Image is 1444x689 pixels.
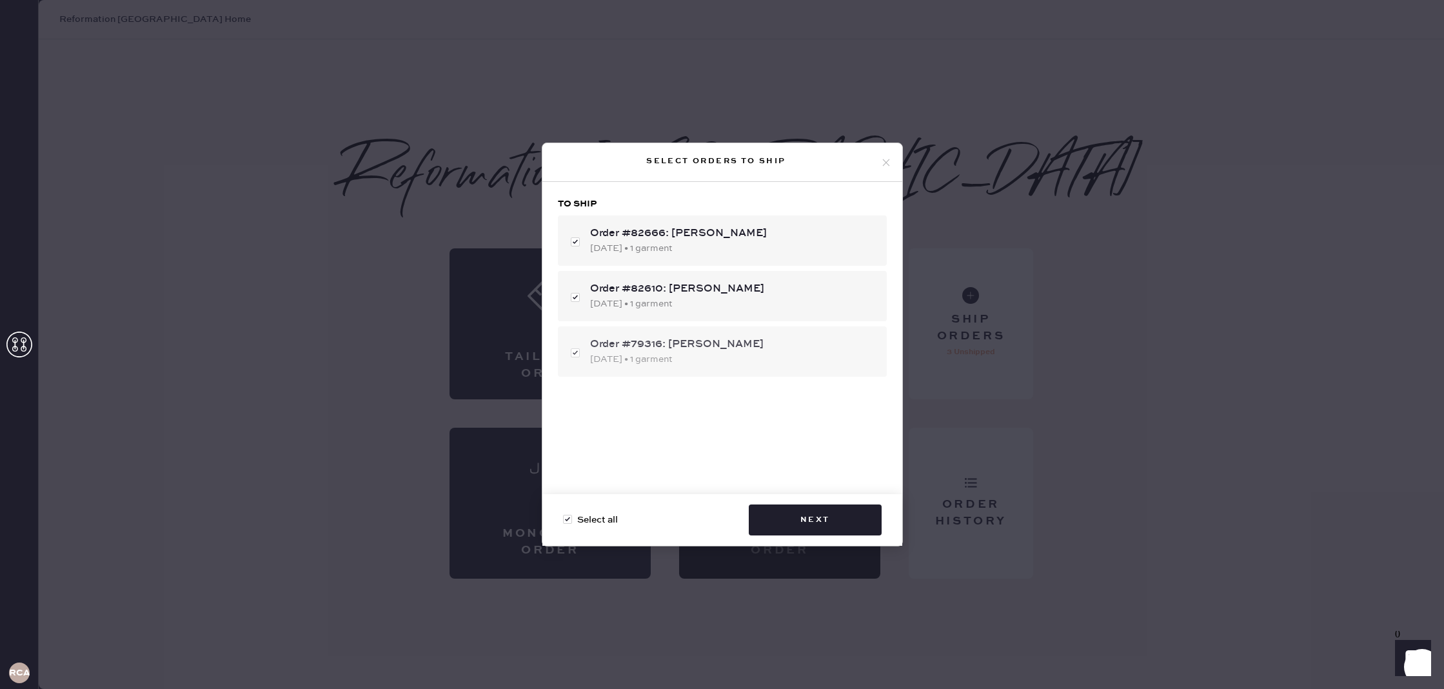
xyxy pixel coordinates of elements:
div: Order #82666: [PERSON_NAME] [590,226,876,241]
div: Select orders to ship [553,154,880,169]
div: Order #82610: [PERSON_NAME] [590,281,876,297]
iframe: Front Chat [1383,631,1438,686]
span: Select all [577,513,618,527]
h3: To ship [558,197,887,210]
button: Next [749,504,882,535]
div: [DATE] • 1 garment [590,297,876,311]
div: [DATE] • 1 garment [590,241,876,255]
h3: RCA [9,668,30,677]
div: [DATE] • 1 garment [590,352,876,366]
div: Order #79316: [PERSON_NAME] [590,337,876,352]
